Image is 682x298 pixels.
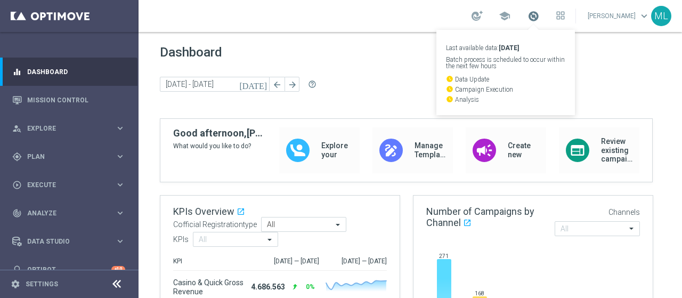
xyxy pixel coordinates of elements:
[526,8,540,25] a: Last available data:[DATE] Batch process is scheduled to occur within the next few hours watch_la...
[115,208,125,218] i: keyboard_arrow_right
[12,208,115,218] div: Analyze
[12,209,126,218] button: track_changes Analyze keyboard_arrow_right
[27,58,125,86] a: Dashboard
[27,86,125,114] a: Mission Control
[446,95,565,103] p: Analysis
[638,10,650,22] span: keyboard_arrow_down
[12,180,22,190] i: play_circle_outline
[12,265,126,274] button: lightbulb Optibot +10
[115,123,125,133] i: keyboard_arrow_right
[651,6,671,26] div: ML
[12,237,115,246] div: Data Studio
[27,182,115,188] span: Execute
[12,181,126,189] button: play_circle_outline Execute keyboard_arrow_right
[587,8,651,24] a: [PERSON_NAME]keyboard_arrow_down
[12,237,126,246] button: Data Studio keyboard_arrow_right
[12,96,126,104] button: Mission Control
[12,152,22,162] i: gps_fixed
[12,152,126,161] button: gps_fixed Plan keyboard_arrow_right
[12,68,126,76] button: equalizer Dashboard
[12,152,115,162] div: Plan
[12,255,125,284] div: Optibot
[115,180,125,190] i: keyboard_arrow_right
[446,57,565,69] p: Batch process is scheduled to occur within the next few hours
[12,124,115,133] div: Explore
[446,75,453,83] i: watch_later
[499,44,519,52] strong: [DATE]
[12,124,126,133] button: person_search Explore keyboard_arrow_right
[446,85,565,93] p: Campaign Execution
[12,124,22,133] i: person_search
[115,151,125,162] i: keyboard_arrow_right
[12,67,22,77] i: equalizer
[446,75,565,83] p: Data Update
[12,208,22,218] i: track_changes
[12,265,22,275] i: lightbulb
[12,86,125,114] div: Mission Control
[446,45,565,51] p: Last available data:
[27,255,111,284] a: Optibot
[499,10,510,22] span: school
[27,125,115,132] span: Explore
[446,85,453,93] i: watch_later
[12,180,115,190] div: Execute
[115,236,125,246] i: keyboard_arrow_right
[12,58,125,86] div: Dashboard
[446,95,453,103] i: watch_later
[27,154,115,160] span: Plan
[111,266,125,273] div: +10
[26,281,58,287] a: Settings
[27,238,115,245] span: Data Studio
[27,210,115,216] span: Analyze
[11,279,20,289] i: settings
